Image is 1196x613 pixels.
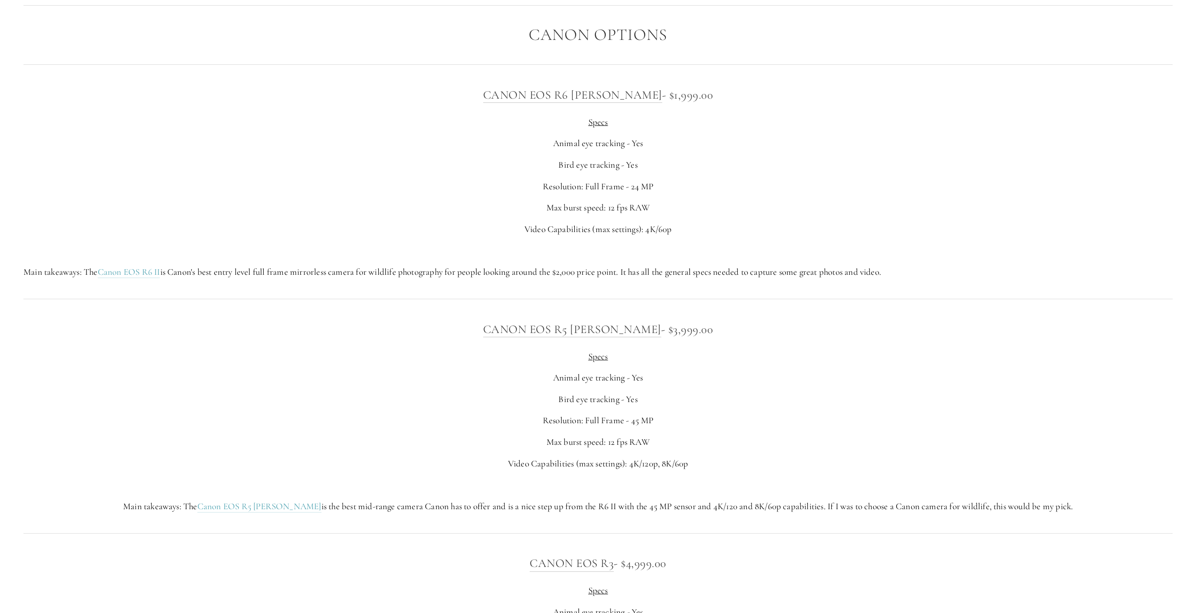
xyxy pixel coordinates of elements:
h3: - $4,999.00 [23,554,1173,573]
h3: - $1,999.00 [23,85,1173,104]
h3: - $3,999.00 [23,320,1173,339]
p: Resolution: Full Frame - 45 MP [23,414,1173,427]
span: Specs [588,116,608,127]
p: Animal eye tracking - Yes [23,372,1173,384]
p: Video Capabilities (max settings): 4K/60p [23,223,1173,236]
a: Canon EOS R5 [PERSON_NAME] [483,322,661,337]
a: Canon EOS R5 [PERSON_NAME] [197,501,321,512]
a: Canon EOS R6 [PERSON_NAME] [483,88,662,103]
span: Specs [588,585,608,596]
p: Video Capabilities (max settings): 4K/120p, 8K/60p [23,458,1173,470]
h2: Canon Options [23,26,1173,44]
p: Max burst speed: 12 fps RAW [23,202,1173,214]
p: Main takeaways: The is the best mid-range camera Canon has to offer and is a nice step up from th... [23,500,1173,513]
p: Animal eye tracking - Yes [23,137,1173,150]
span: Specs [588,351,608,362]
p: Main takeaways: The is Canon's best entry level full frame mirrorless camera for wildlife photogr... [23,266,1173,279]
p: Max burst speed: 12 fps RAW [23,436,1173,449]
a: Canon EOS R3 [530,556,614,571]
p: Resolution: Full Frame - 24 MP [23,180,1173,193]
p: Bird eye tracking - Yes [23,159,1173,171]
a: Canon EOS R6 II [98,266,160,278]
p: Bird eye tracking - Yes [23,393,1173,406]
